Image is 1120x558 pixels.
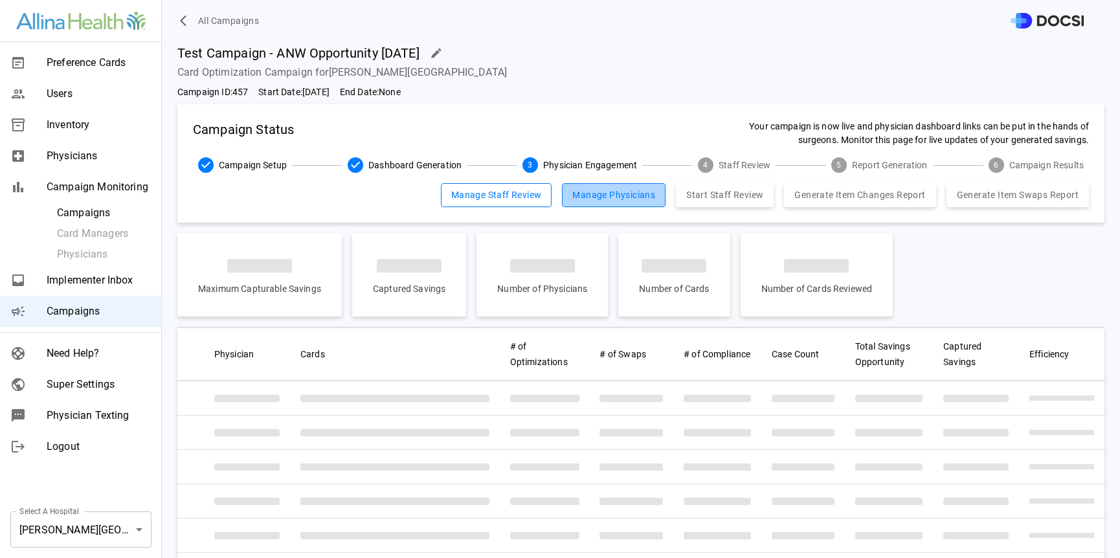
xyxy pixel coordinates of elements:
[368,159,462,172] span: Dashboard Generation
[1009,159,1084,172] span: Campaign Results
[19,506,79,517] label: Select A Hospital
[177,65,1104,80] span: Card Optimization Campaign for [PERSON_NAME][GEOGRAPHIC_DATA]
[761,282,873,296] span: Number of Cards Reviewed
[47,148,151,164] span: Physicians
[933,328,1019,381] th: Captured Savings
[290,328,500,381] th: Cards
[198,282,321,296] span: Maximum Capturable Savings
[47,55,151,71] span: Preference Cards
[47,408,151,423] span: Physician Texting
[219,159,287,172] span: Campaign Setup
[852,159,928,172] span: Report Generation
[177,85,248,99] span: Campaign ID: 457
[47,273,151,288] span: Implementer Inbox
[836,161,841,170] text: 5
[562,183,666,207] button: Manage Physicians
[47,346,151,361] span: Need Help?
[946,183,1089,207] button: Generate Item Swaps Report
[441,183,552,207] button: Manage Staff Review
[10,511,151,548] div: [PERSON_NAME][GEOGRAPHIC_DATA]
[47,117,151,133] span: Inventory
[1019,328,1104,381] th: Efficiency
[845,328,933,381] th: Total Savings Opportunity
[994,161,998,170] text: 6
[177,43,420,63] span: Test Campaign - ANW Opportunity [DATE]
[258,85,330,99] span: Start Date: [DATE]
[47,179,151,195] span: Campaign Monitoring
[704,161,708,170] text: 4
[497,282,587,296] span: Number of Physicians
[761,328,845,381] th: Case Count
[784,183,935,207] button: Generate Item Changes Report
[198,13,259,29] span: All Campaigns
[16,12,146,30] img: Site Logo
[47,86,151,102] span: Users
[47,304,151,319] span: Campaigns
[719,159,770,172] span: Staff Review
[1011,13,1084,29] img: DOCSI Logo
[373,282,445,296] span: Captured Savings
[204,328,290,381] th: Physician
[639,282,709,296] span: Number of Cards
[543,159,637,172] span: Physician Engagement
[340,85,401,99] span: End Date: None
[47,377,151,392] span: Super Settings
[177,9,264,33] button: All Campaigns
[500,328,590,381] th: # of Optimizations
[57,205,151,221] span: Campaigns
[676,183,774,207] button: Start Staff Review
[589,328,673,381] th: # of Swaps
[528,161,533,170] text: 3
[673,328,761,381] th: # of Compliance
[193,120,294,147] span: Campaign Status
[47,439,151,454] span: Logout
[730,120,1089,147] p: Your campaign is now live and physician dashboard links can be put in the hands of surgeons. Moni...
